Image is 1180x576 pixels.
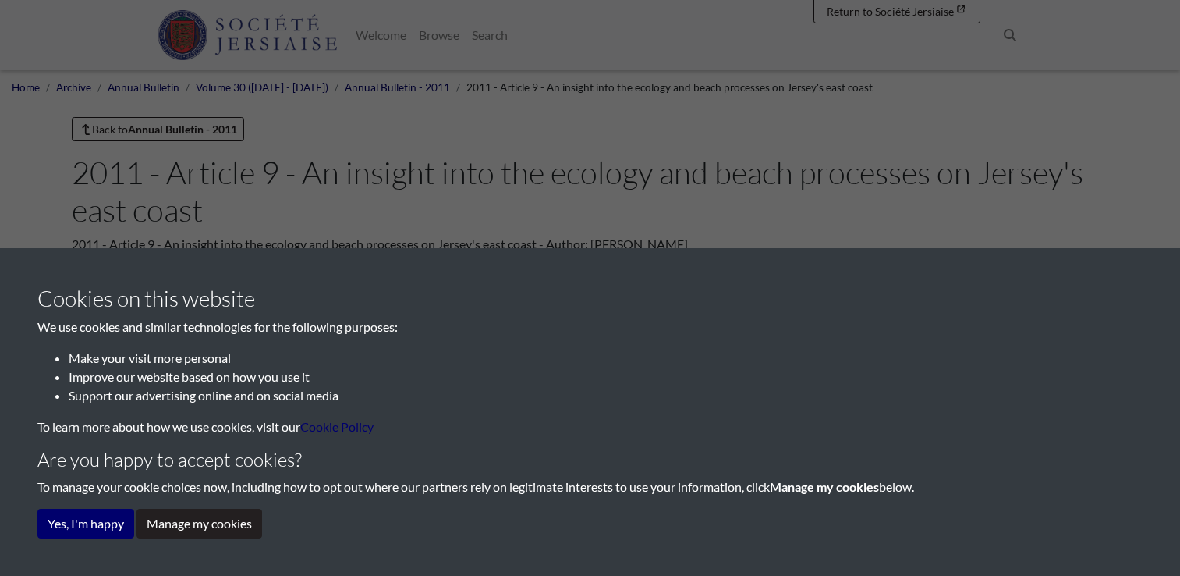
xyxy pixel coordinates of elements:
[37,286,1143,312] h3: Cookies on this website
[37,449,1143,471] h4: Are you happy to accept cookies?
[69,386,1143,405] li: Support our advertising online and on social media
[37,478,1143,496] p: To manage your cookie choices now, including how to opt out where our partners rely on legitimate...
[136,509,262,539] button: Manage my cookies
[37,318,1143,336] p: We use cookies and similar technologies for the following purposes:
[770,479,879,494] strong: Manage my cookies
[69,368,1143,386] li: Improve our website based on how you use it
[37,509,134,539] button: Yes, I'm happy
[300,419,374,434] a: learn more about cookies
[69,349,1143,368] li: Make your visit more personal
[37,418,1143,436] p: To learn more about how we use cookies, visit our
